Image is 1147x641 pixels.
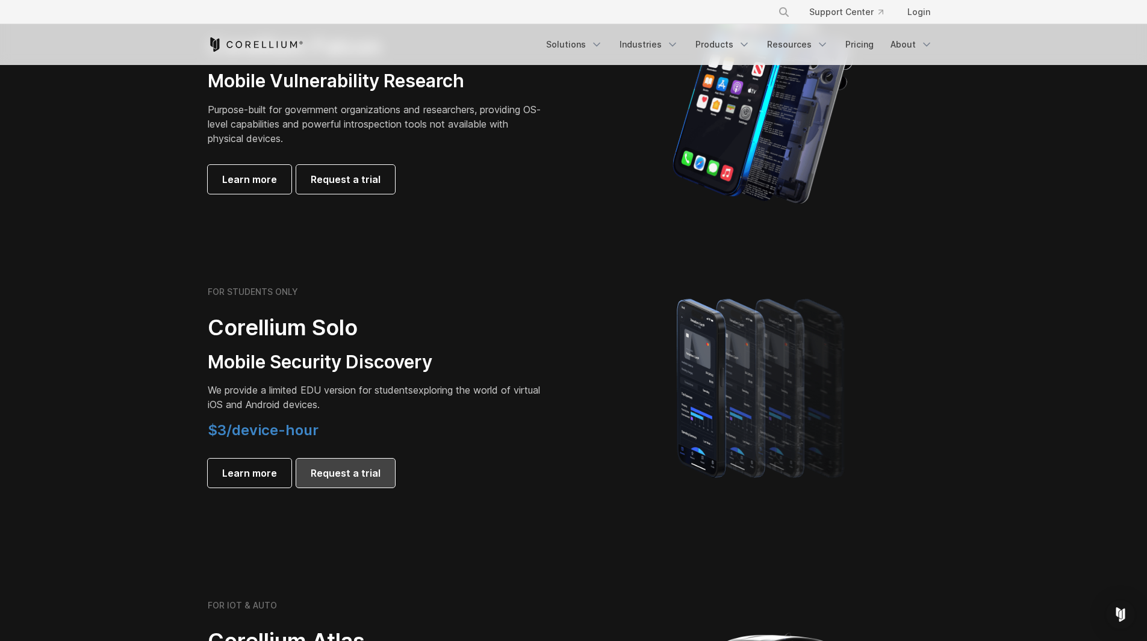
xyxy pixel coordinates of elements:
[208,102,545,146] p: Purpose-built for government organizations and researchers, providing OS-level capabilities and p...
[208,351,545,374] h3: Mobile Security Discovery
[208,459,291,488] a: Learn more
[208,384,413,396] span: We provide a limited EDU version for students
[800,1,893,23] a: Support Center
[883,34,940,55] a: About
[773,1,795,23] button: Search
[208,37,303,52] a: Corellium Home
[208,600,277,611] h6: FOR IOT & AUTO
[208,165,291,194] a: Learn more
[208,70,545,93] h3: Mobile Vulnerability Research
[653,282,872,492] img: A lineup of four iPhone models becoming more gradient and blurred
[838,34,881,55] a: Pricing
[612,34,686,55] a: Industries
[208,383,545,412] p: exploring the world of virtual iOS and Android devices.
[760,34,836,55] a: Resources
[898,1,940,23] a: Login
[539,34,940,55] div: Navigation Menu
[222,172,277,187] span: Learn more
[688,34,757,55] a: Products
[296,459,395,488] a: Request a trial
[1106,600,1135,629] div: Open Intercom Messenger
[539,34,610,55] a: Solutions
[296,165,395,194] a: Request a trial
[222,466,277,480] span: Learn more
[208,421,319,439] span: $3/device-hour
[208,314,545,341] h2: Corellium Solo
[208,286,298,297] h6: FOR STUDENTS ONLY
[311,172,381,187] span: Request a trial
[311,466,381,480] span: Request a trial
[763,1,940,23] div: Navigation Menu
